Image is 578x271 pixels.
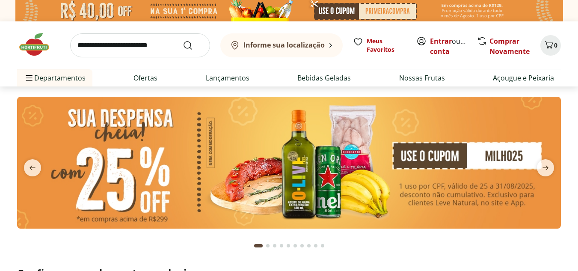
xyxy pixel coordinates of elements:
[17,97,561,229] img: cupom
[299,235,305,256] button: Go to page 7 from fs-carousel
[430,36,477,56] a: Criar conta
[353,37,406,54] a: Meus Favoritos
[133,73,157,83] a: Ofertas
[530,159,561,176] button: next
[24,68,34,88] button: Menu
[493,73,554,83] a: Açougue e Peixaria
[367,37,406,54] span: Meus Favoritos
[319,235,326,256] button: Go to page 10 from fs-carousel
[220,33,343,57] button: Informe sua localização
[399,73,445,83] a: Nossas Frutas
[312,235,319,256] button: Go to page 9 from fs-carousel
[183,40,203,51] button: Submit Search
[24,68,86,88] span: Departamentos
[540,35,561,56] button: Carrinho
[206,73,249,83] a: Lançamentos
[264,235,271,256] button: Go to page 2 from fs-carousel
[243,40,325,50] b: Informe sua localização
[489,36,530,56] a: Comprar Novamente
[292,235,299,256] button: Go to page 6 from fs-carousel
[554,41,557,49] span: 0
[297,73,351,83] a: Bebidas Geladas
[305,235,312,256] button: Go to page 8 from fs-carousel
[271,235,278,256] button: Go to page 3 from fs-carousel
[17,32,60,57] img: Hortifruti
[70,33,210,57] input: search
[252,235,264,256] button: Current page from fs-carousel
[17,159,48,176] button: previous
[430,36,452,46] a: Entrar
[285,235,292,256] button: Go to page 5 from fs-carousel
[278,235,285,256] button: Go to page 4 from fs-carousel
[430,36,468,57] span: ou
